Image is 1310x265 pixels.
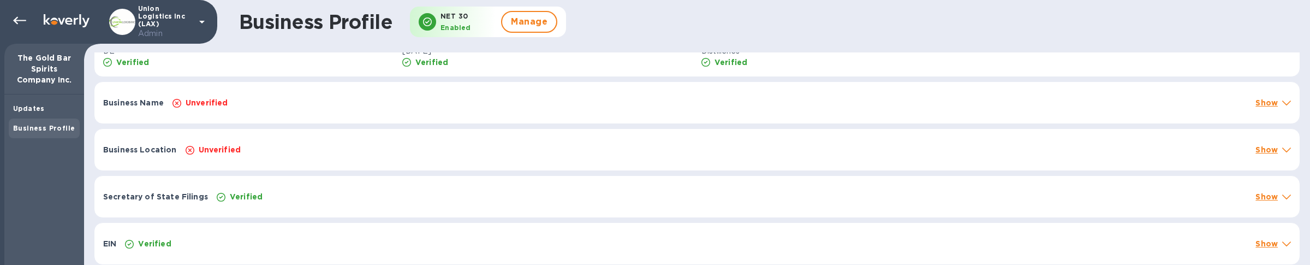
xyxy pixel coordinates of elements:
b: Enabled [440,23,471,32]
b: NET 30 [440,12,468,20]
p: Unverified [186,97,228,108]
div: Business NameUnverifiedShow [94,82,1300,123]
p: Verified [415,57,448,68]
b: Business Profile [13,124,75,132]
p: EIN [103,238,116,249]
div: EINVerifiedShow [94,223,1300,264]
p: Business Name [103,97,164,108]
p: Verified [230,191,263,202]
div: Business LocationUnverifiedShow [94,129,1300,170]
p: Show [1255,97,1278,108]
b: Updates [13,104,45,113]
p: Admin [138,28,193,39]
p: Verified [138,238,171,249]
p: Business Location [103,144,177,155]
span: Manage [511,15,547,28]
div: Secretary of State FilingsVerifiedShow [94,176,1300,217]
p: Show [1255,144,1278,155]
p: Show [1255,191,1278,202]
p: Union Logistics Inc (LAX) [138,5,193,39]
button: Manage [501,11,557,33]
h1: Business Profile [239,10,392,33]
p: The Gold Bar Spirits Company Inc. [13,52,75,85]
p: Show [1255,238,1278,249]
p: Secretary of State Filings [103,191,208,202]
p: Unverified [199,144,241,155]
p: Verified [714,57,747,68]
p: Verified [116,57,149,68]
img: Logo [44,14,90,27]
